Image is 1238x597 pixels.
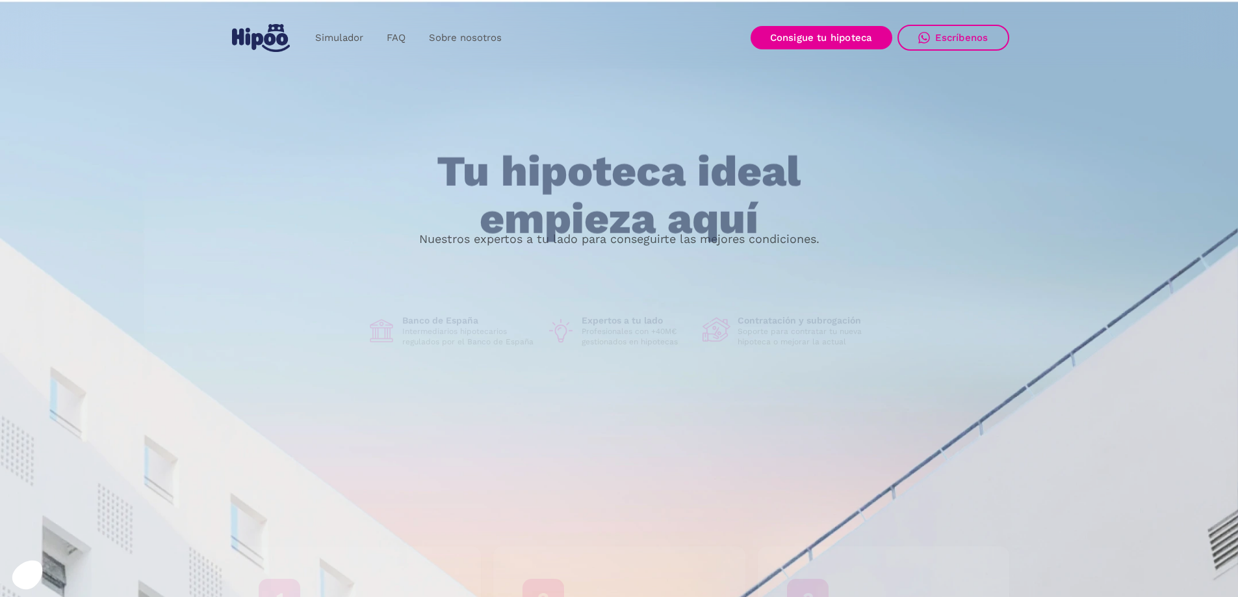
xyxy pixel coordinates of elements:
[751,26,892,49] a: Consigue tu hipoteca
[417,25,513,51] a: Sobre nosotros
[402,314,536,326] h1: Banco de España
[375,25,417,51] a: FAQ
[402,326,536,347] p: Intermediarios hipotecarios regulados por el Banco de España
[372,148,865,242] h1: Tu hipoteca ideal empieza aquí
[738,326,871,347] p: Soporte para contratar tu nueva hipoteca o mejorar la actual
[419,234,819,244] p: Nuestros expertos a tu lado para conseguirte las mejores condiciones.
[897,25,1009,51] a: Escríbenos
[935,32,988,44] div: Escríbenos
[229,19,293,57] a: home
[738,314,871,326] h1: Contratación y subrogación
[303,25,375,51] a: Simulador
[582,314,692,326] h1: Expertos a tu lado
